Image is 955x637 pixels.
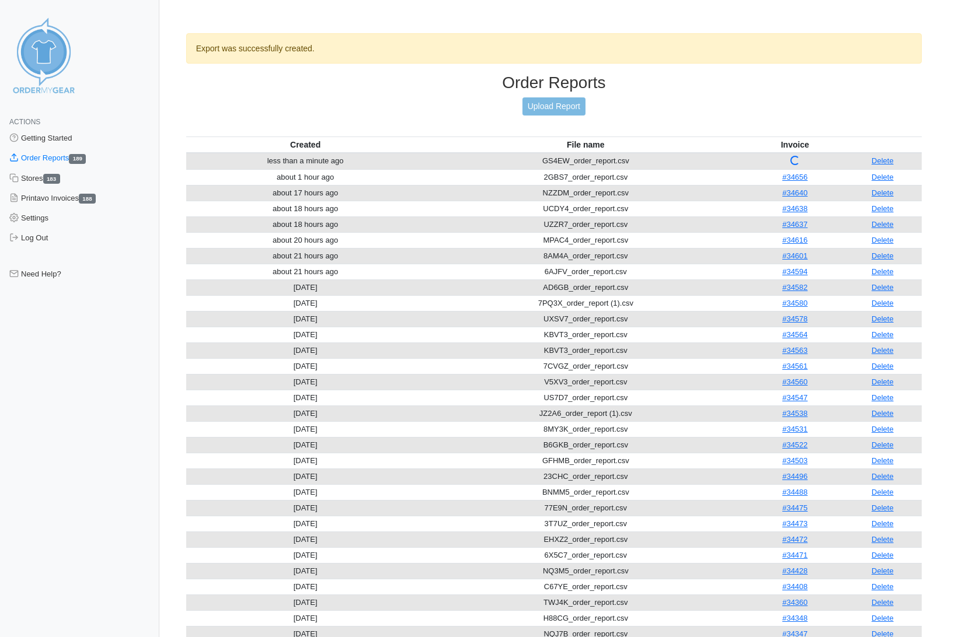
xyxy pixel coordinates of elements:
[186,33,922,64] div: Export was successfully created.
[782,220,807,229] a: #34637
[425,327,747,342] td: KBVT3_order_report.csv
[186,264,425,279] td: about 21 hours ago
[782,173,807,181] a: #34656
[186,374,425,390] td: [DATE]
[425,516,747,531] td: 3T7UZ_order_report.csv
[872,598,894,607] a: Delete
[425,311,747,327] td: UXSV7_order_report.csv
[782,330,807,339] a: #34564
[425,547,747,563] td: 6X5C7_order_report.csv
[782,251,807,260] a: #34601
[872,267,894,276] a: Delete
[872,472,894,481] a: Delete
[782,440,807,449] a: #34522
[425,437,747,453] td: B6GKB_order_report.csv
[872,440,894,449] a: Delete
[425,579,747,594] td: C67YE_order_report.csv
[782,314,807,323] a: #34578
[872,283,894,292] a: Delete
[425,185,747,201] td: NZZDM_order_report.csv
[872,220,894,229] a: Delete
[186,342,425,358] td: [DATE]
[186,201,425,216] td: about 18 hours ago
[782,236,807,244] a: #34616
[782,503,807,512] a: #34475
[186,136,425,153] th: Created
[872,519,894,528] a: Delete
[425,136,747,153] th: File name
[186,248,425,264] td: about 21 hours ago
[186,279,425,295] td: [DATE]
[872,188,894,197] a: Delete
[186,437,425,453] td: [DATE]
[782,614,807,622] a: #34348
[747,136,844,153] th: Invoice
[872,236,894,244] a: Delete
[872,173,894,181] a: Delete
[872,614,894,622] a: Delete
[186,153,425,170] td: less than a minute ago
[186,547,425,563] td: [DATE]
[186,500,425,516] td: [DATE]
[9,118,40,126] span: Actions
[782,204,807,213] a: #34638
[782,566,807,575] a: #34428
[872,535,894,544] a: Delete
[872,456,894,465] a: Delete
[782,267,807,276] a: #34594
[782,472,807,481] a: #34496
[782,362,807,370] a: #34561
[872,582,894,591] a: Delete
[425,610,747,626] td: H88CG_order_report.csv
[872,393,894,402] a: Delete
[425,563,747,579] td: NQ3M5_order_report.csv
[782,519,807,528] a: #34473
[425,201,747,216] td: UCDY4_order_report.csv
[186,185,425,201] td: about 17 hours ago
[522,97,585,116] a: Upload Report
[425,358,747,374] td: 7CVGZ_order_report.csv
[79,194,96,204] span: 188
[186,516,425,531] td: [DATE]
[186,421,425,437] td: [DATE]
[186,484,425,500] td: [DATE]
[425,169,747,185] td: 2GBS7_order_report.csv
[872,204,894,213] a: Delete
[872,251,894,260] a: Delete
[782,598,807,607] a: #34360
[186,453,425,468] td: [DATE]
[872,314,894,323] a: Delete
[425,374,747,390] td: V5XV3_order_report.csv
[782,551,807,559] a: #34471
[425,248,747,264] td: 8AM4A_order_report.csv
[425,216,747,232] td: UZZR7_order_report.csv
[872,551,894,559] a: Delete
[872,362,894,370] a: Delete
[782,188,807,197] a: #34640
[425,279,747,295] td: AD6GB_order_report.csv
[782,582,807,591] a: #34408
[872,377,894,386] a: Delete
[186,169,425,185] td: about 1 hour ago
[186,73,922,93] h3: Order Reports
[425,342,747,358] td: KBVT3_order_report.csv
[872,409,894,418] a: Delete
[425,594,747,610] td: TWJ4K_order_report.csv
[186,531,425,547] td: [DATE]
[782,393,807,402] a: #34547
[872,299,894,307] a: Delete
[186,468,425,484] td: [DATE]
[186,358,425,374] td: [DATE]
[186,563,425,579] td: [DATE]
[872,503,894,512] a: Delete
[186,579,425,594] td: [DATE]
[186,610,425,626] td: [DATE]
[782,456,807,465] a: #34503
[872,566,894,575] a: Delete
[186,295,425,311] td: [DATE]
[872,346,894,355] a: Delete
[425,500,747,516] td: 77E9N_order_report.csv
[425,405,747,421] td: JZ2A6_order_report (1).csv
[43,174,60,184] span: 183
[782,409,807,418] a: #34538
